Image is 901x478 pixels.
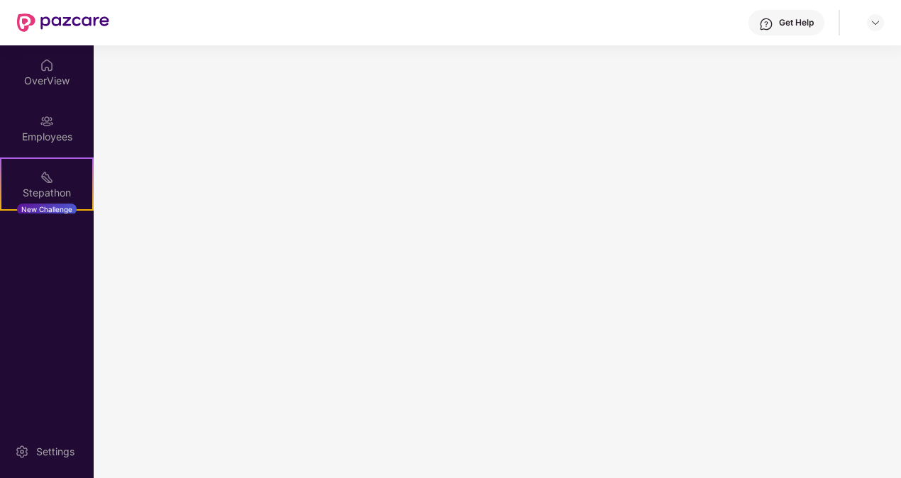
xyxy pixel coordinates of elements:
[17,13,109,32] img: New Pazcare Logo
[17,204,77,215] div: New Challenge
[40,58,54,72] img: svg+xml;base64,PHN2ZyBpZD0iSG9tZSIgeG1sbnM9Imh0dHA6Ly93d3cudzMub3JnLzIwMDAvc3ZnIiB3aWR0aD0iMjAiIG...
[1,186,92,200] div: Stepathon
[15,445,29,459] img: svg+xml;base64,PHN2ZyBpZD0iU2V0dGluZy0yMHgyMCIgeG1sbnM9Imh0dHA6Ly93d3cudzMub3JnLzIwMDAvc3ZnIiB3aW...
[870,17,881,28] img: svg+xml;base64,PHN2ZyBpZD0iRHJvcGRvd24tMzJ4MzIiIHhtbG5zPSJodHRwOi8vd3d3LnczLm9yZy8yMDAwL3N2ZyIgd2...
[759,17,773,31] img: svg+xml;base64,PHN2ZyBpZD0iSGVscC0zMngzMiIgeG1sbnM9Imh0dHA6Ly93d3cudzMub3JnLzIwMDAvc3ZnIiB3aWR0aD...
[40,170,54,184] img: svg+xml;base64,PHN2ZyB4bWxucz0iaHR0cDovL3d3dy53My5vcmcvMjAwMC9zdmciIHdpZHRoPSIyMSIgaGVpZ2h0PSIyMC...
[40,114,54,128] img: svg+xml;base64,PHN2ZyBpZD0iRW1wbG95ZWVzIiB4bWxucz0iaHR0cDovL3d3dy53My5vcmcvMjAwMC9zdmciIHdpZHRoPS...
[779,17,814,28] div: Get Help
[32,445,79,459] div: Settings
